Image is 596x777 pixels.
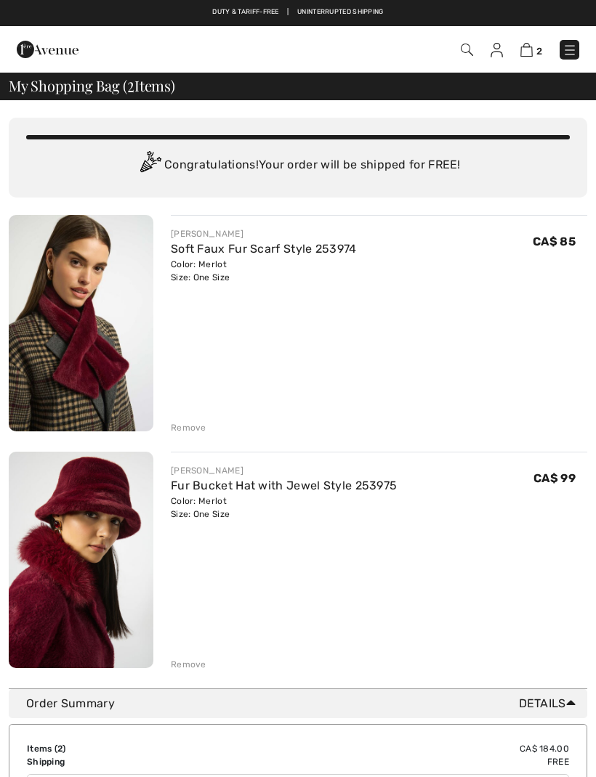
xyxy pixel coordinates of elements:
span: CA$ 85 [533,235,576,248]
img: Search [461,44,473,56]
img: Congratulation2.svg [135,151,164,180]
div: Remove [171,658,206,671]
span: 2 [536,46,542,57]
span: 2 [57,744,63,754]
img: Shopping Bag [520,43,533,57]
div: [PERSON_NAME] [171,227,357,240]
td: Free [222,755,569,768]
td: Shipping [27,755,222,768]
span: My Shopping Bag ( Items) [9,78,175,93]
div: Color: Merlot Size: One Size [171,258,357,284]
div: [PERSON_NAME] [171,464,397,477]
img: My Info [491,43,503,57]
a: Fur Bucket Hat with Jewel Style 253975 [171,479,397,492]
a: Soft Faux Fur Scarf Style 253974 [171,242,357,256]
div: Color: Merlot Size: One Size [171,495,397,521]
img: Menu [563,43,577,57]
span: Details [519,695,581,712]
div: Remove [171,421,206,434]
span: CA$ 99 [533,471,576,485]
a: 1ère Avenue [17,41,78,55]
img: Soft Faux Fur Scarf Style 253974 [9,215,153,431]
div: Congratulations! Your order will be shipped for FREE! [26,151,570,180]
span: 2 [127,75,134,94]
td: Items ( ) [27,742,222,755]
a: 2 [520,41,542,58]
img: Fur Bucket Hat with Jewel Style 253975 [9,452,153,668]
div: Order Summary [26,695,581,712]
td: CA$ 184.00 [222,742,569,755]
img: 1ère Avenue [17,35,78,64]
